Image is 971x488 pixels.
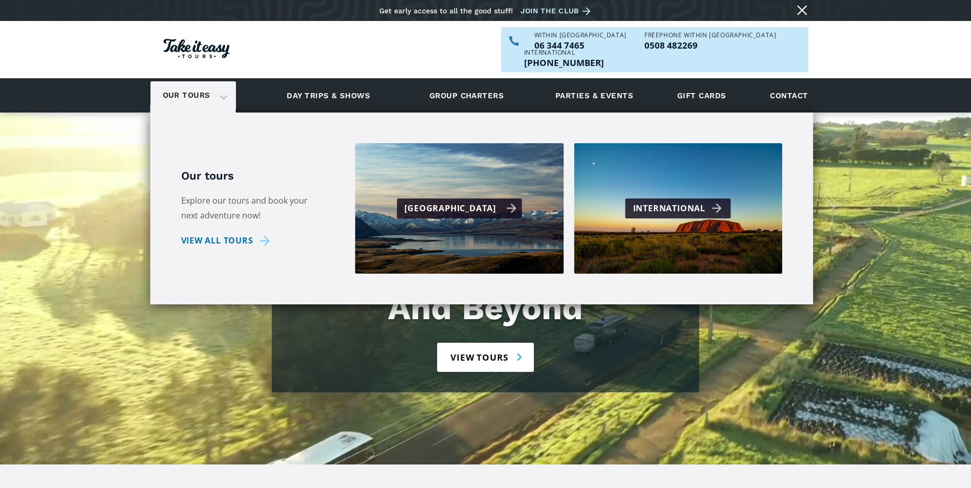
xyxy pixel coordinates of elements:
h5: Our tours [181,169,325,184]
a: View tours [437,343,534,372]
img: Take it easy Tours logo [163,39,230,58]
div: International [633,201,726,216]
a: Call us freephone within NZ on 0508482269 [644,41,776,50]
a: [GEOGRAPHIC_DATA] [355,143,564,274]
div: Freephone WITHIN [GEOGRAPHIC_DATA] [644,32,776,38]
a: International [574,143,783,274]
a: Group charters [417,81,516,109]
a: Day trips & shows [274,81,383,109]
a: Call us outside of NZ on +6463447465 [524,58,604,67]
div: Our tours [150,81,236,109]
nav: Our tours [150,113,813,304]
a: Gift cards [672,81,731,109]
div: Get early access to all the good stuff! [379,7,513,15]
p: 06 344 7465 [534,41,627,50]
div: [GEOGRAPHIC_DATA] [404,201,516,216]
a: Parties & events [550,81,638,109]
p: 0508 482269 [644,41,776,50]
a: Contact [765,81,813,109]
div: International [524,50,604,56]
div: WITHIN [GEOGRAPHIC_DATA] [534,32,627,38]
a: Close message [794,2,810,18]
a: Homepage [163,34,230,66]
a: View all tours [181,233,274,248]
a: Our tours [155,83,218,107]
p: Explore our tours and book your next adventure now! [181,193,325,223]
a: Call us within NZ on 063447465 [534,41,627,50]
p: [PHONE_NUMBER] [524,58,604,67]
a: Join the club [521,5,594,17]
